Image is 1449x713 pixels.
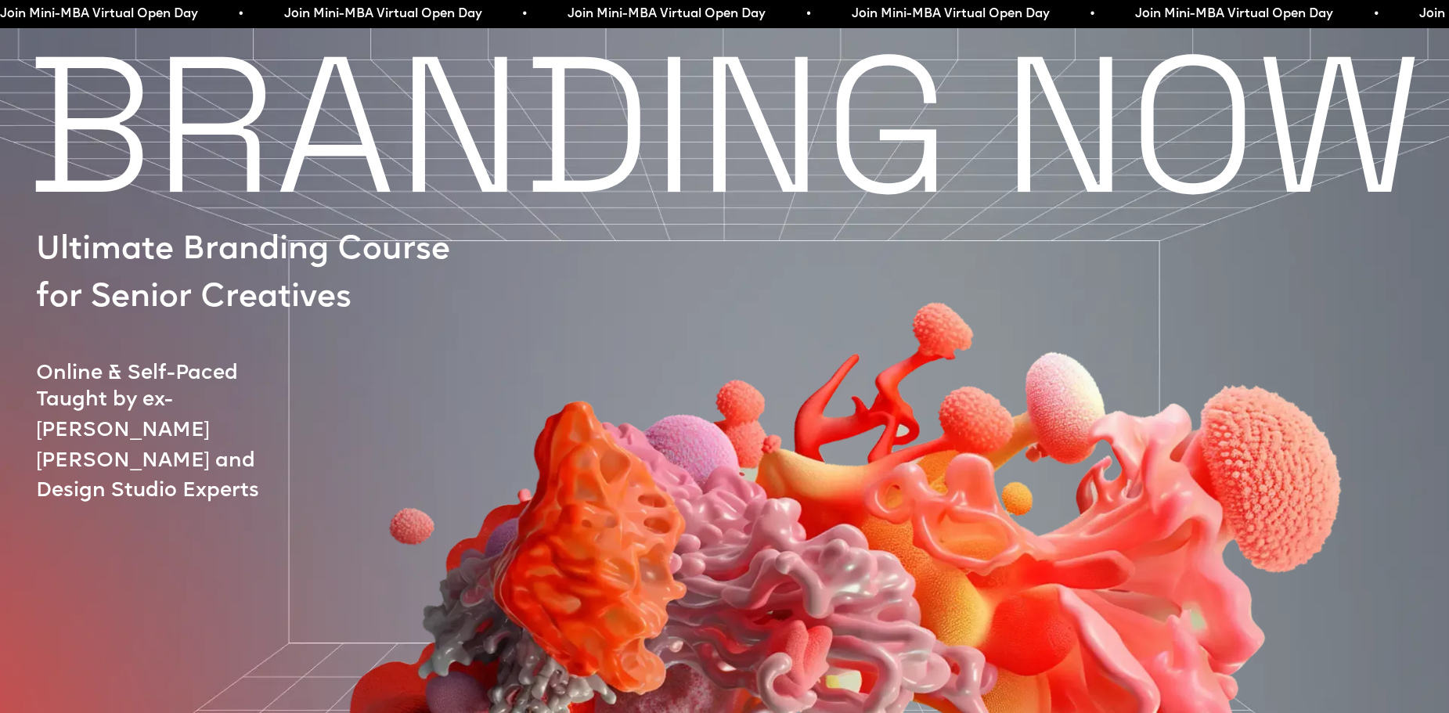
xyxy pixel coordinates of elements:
p: Ultimate Branding Course for Senior Creatives [36,226,470,322]
span: • [1090,3,1095,25]
p: Taught by ex-[PERSON_NAME] [PERSON_NAME] and Design Studio Experts [36,386,326,508]
span: • [1374,3,1379,25]
span: • [806,3,811,25]
span: • [522,3,527,25]
span: • [239,3,243,25]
